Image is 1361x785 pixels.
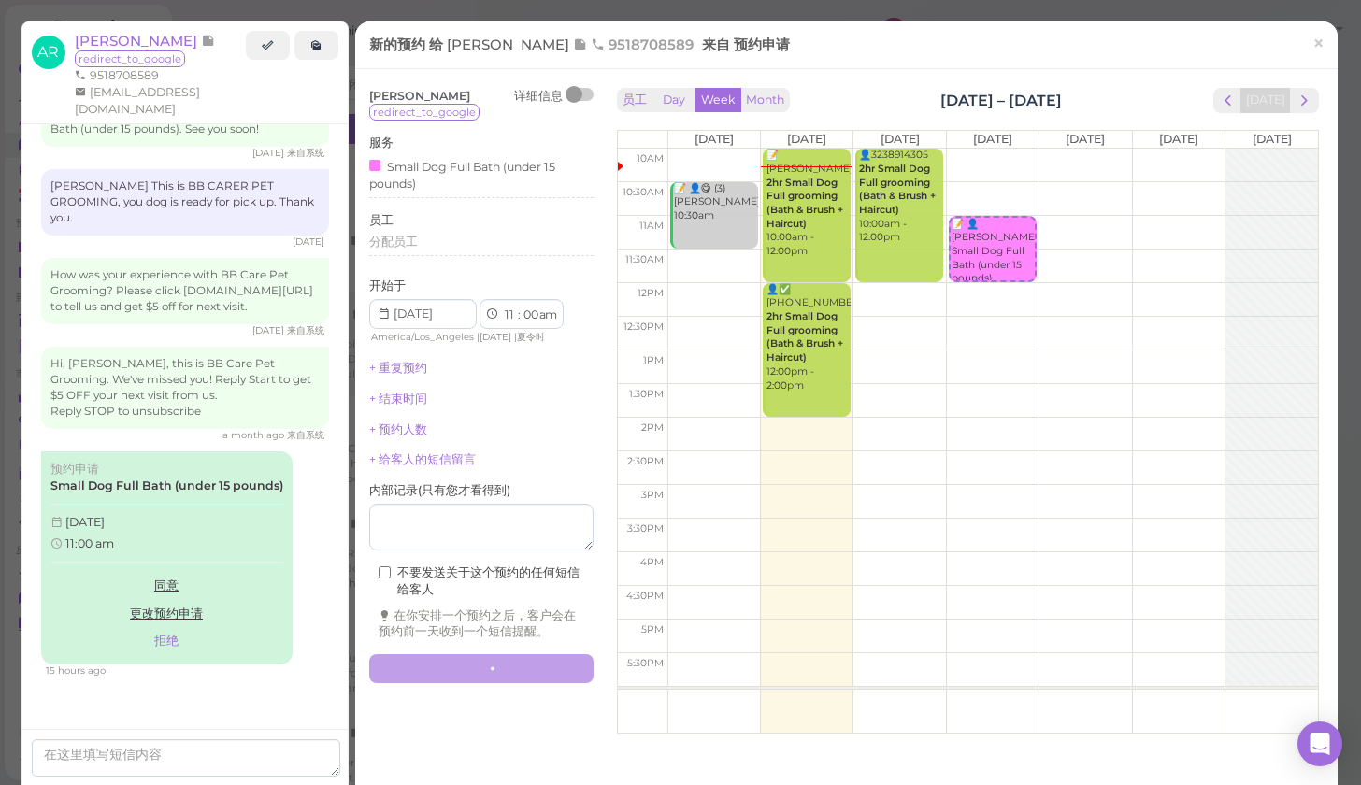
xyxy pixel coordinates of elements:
[695,88,741,113] button: Week
[379,564,584,598] label: 不要发送关于这个预约的任何短信给客人
[50,600,283,628] a: 更改预约申请
[252,147,287,159] span: 05/19/2025 10:26am
[379,607,584,641] div: 在你安排一个预约之后，客户会在预约前一天收到一个短信提醒。
[75,32,215,50] a: [PERSON_NAME]
[287,429,324,441] span: 来自系统
[640,556,664,568] span: 4pm
[369,235,418,249] span: 分配员工
[75,32,201,50] span: [PERSON_NAME]
[369,392,427,406] a: + 结束时间
[643,354,664,366] span: 1pm
[50,514,283,531] div: [DATE]
[766,177,843,230] b: 2hr Small Dog Full grooming (Bath & Brush + Haircut)
[369,482,510,499] label: 内部记录 ( 只有您才看得到 )
[517,331,545,343] span: 夏令时
[41,258,329,324] div: How was your experience with BB Care Pet Grooming? Please click [DOMAIN_NAME][URL] to tell us and...
[46,664,106,677] span: 09/08/2025 07:22pm
[639,220,664,232] span: 11am
[617,88,652,113] button: 员工
[766,283,851,393] div: 👤✅ [PHONE_NUMBER] 12:00pm - 2:00pm
[65,536,114,550] span: 11:00 am
[641,623,664,635] span: 5pm
[514,88,563,105] div: 详细信息
[70,84,246,118] li: [EMAIL_ADDRESS][DOMAIN_NAME]
[252,324,287,336] span: 05/20/2025 03:28pm
[50,478,283,494] label: Small Dog Full Bath (under 15 pounds)
[652,88,696,113] button: Day
[369,452,476,466] a: + 给客人的短信留言
[1312,30,1325,56] span: ×
[591,36,697,53] span: 9518708589
[369,329,578,346] div: | |
[787,132,826,146] span: [DATE]
[369,278,406,294] label: 开始于
[369,361,427,375] a: + 重复预约
[695,132,734,146] span: [DATE]
[881,132,920,146] span: [DATE]
[50,572,283,600] a: 同意
[740,88,790,113] button: Month
[50,627,283,655] button: 拒绝
[638,287,664,299] span: 12pm
[287,324,324,336] span: 来自系统
[641,421,664,434] span: 2pm
[480,331,511,343] span: [DATE]
[573,36,591,53] span: 记录
[41,347,329,429] div: Hi, [PERSON_NAME], this is BB Care Pet Grooming. We've missed you! Reply Start to get $5 OFF your...
[623,321,664,333] span: 12:30pm
[1297,721,1342,766] div: Open Intercom Messenger
[858,149,943,245] div: 👤3238914305 10:00am - 12:00pm
[369,36,790,53] span: 新的预约 给 来自 预约申请
[70,67,164,84] li: 9518708589
[75,50,185,67] span: redirect_to_google
[673,182,758,223] div: 📝 👤😋 (3) [PERSON_NAME] 10:30am
[1240,88,1291,113] button: [DATE]
[627,455,664,467] span: 2:30pm
[623,186,664,198] span: 10:30am
[369,89,470,103] span: [PERSON_NAME]
[641,489,664,501] span: 3pm
[940,90,1062,111] h2: [DATE] – [DATE]
[766,310,843,364] b: 2hr Small Dog Full grooming (Bath & Brush + Haircut)
[1253,132,1292,146] span: [DATE]
[369,135,394,151] label: 服务
[625,253,664,265] span: 11:30am
[379,566,391,578] input: 不要发送关于这个预约的任何短信给客人
[973,132,1012,146] span: [DATE]
[32,36,65,69] span: AR
[627,657,664,669] span: 5:30pm
[293,235,324,248] span: 05/20/2025 02:22pm
[50,461,283,478] div: 预约申请
[222,429,287,441] span: 07/27/2025 03:23pm
[626,590,664,602] span: 4:30pm
[859,163,936,216] b: 2hr Small Dog Full grooming (Bath & Brush + Haircut)
[1159,132,1198,146] span: [DATE]
[201,32,215,50] span: 记录
[371,331,474,343] span: America/Los_Angeles
[287,147,324,159] span: 来自系统
[41,169,329,235] div: [PERSON_NAME] This is BB CARER PET GROOMING, you dog is ready for pick up. Thank you.
[629,388,664,400] span: 1:30pm
[369,212,394,229] label: 员工
[766,149,851,259] div: 📝 [PERSON_NAME] 10:00am - 12:00pm
[1290,88,1319,113] button: next
[1213,88,1242,113] button: prev
[637,152,664,164] span: 10am
[369,156,589,193] div: Small Dog Full Bath (under 15 pounds)
[951,218,1035,300] div: 📝 👤[PERSON_NAME] Small Dog Full Bath (under 15 pounds) 11:00am
[369,104,480,121] span: redirect_to_google
[1066,132,1105,146] span: [DATE]
[447,36,573,53] span: [PERSON_NAME]
[369,422,427,436] a: + 预约人数
[627,522,664,535] span: 3:30pm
